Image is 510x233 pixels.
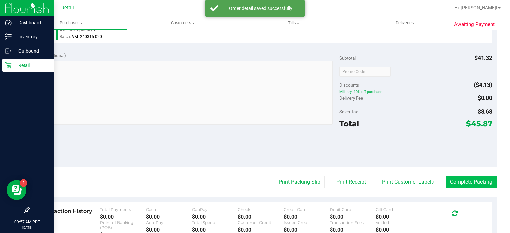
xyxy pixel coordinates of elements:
div: Check [238,207,284,212]
span: $45.87 [466,119,492,128]
div: $0.00 [376,227,422,233]
inline-svg: Retail [5,62,12,69]
a: Deliveries [349,16,461,30]
p: Dashboard [12,19,51,27]
span: Sales Tax [339,109,358,114]
div: $0.00 [284,227,330,233]
inline-svg: Dashboard [5,19,12,26]
p: [DATE] [3,225,51,230]
div: AeroPay [146,220,192,225]
input: Promo Code [339,67,391,77]
div: Available Quantity: [60,26,176,38]
div: Customer Credit [238,220,284,225]
a: Purchases [16,16,127,30]
span: VAL-240315-020 [72,34,102,39]
div: Point of Banking (POB) [100,220,146,230]
div: $0.00 [330,227,376,233]
div: Voided [376,220,422,225]
a: Tills [238,16,349,30]
iframe: Resource center unread badge [20,179,27,187]
span: Purchases [16,20,127,26]
span: Delivery Fee [339,95,363,101]
span: Retail [61,5,74,11]
span: Subtotal [339,55,356,61]
div: $0.00 [238,227,284,233]
p: Inventory [12,33,51,41]
div: $0.00 [284,214,330,220]
div: $0.00 [192,214,238,220]
span: Total [339,119,359,128]
iframe: Resource center [7,180,26,200]
span: Awaiting Payment [454,21,495,28]
div: Order detail saved successfully [222,5,300,12]
div: Debit Card [330,207,376,212]
span: Batch: [60,34,71,39]
span: $41.32 [474,54,492,61]
div: $0.00 [146,227,192,233]
div: $0.00 [146,214,192,220]
div: Total Spendr [192,220,238,225]
p: Outbound [12,47,51,55]
div: $0.00 [100,214,146,220]
span: Discounts [339,79,359,91]
div: $0.00 [238,214,284,220]
p: 09:57 AM PDT [3,219,51,225]
span: Tills [238,20,349,26]
span: Deliveries [387,20,423,26]
div: Gift Card [376,207,422,212]
span: Hi, [PERSON_NAME]! [454,5,497,10]
button: Print Customer Labels [378,176,438,188]
div: $0.00 [376,214,422,220]
div: Credit Card [284,207,330,212]
span: Customers [127,20,238,26]
p: Retail [12,61,51,69]
div: CanPay [192,207,238,212]
div: $0.00 [330,214,376,220]
button: Print Packing Slip [275,176,325,188]
span: ($4.13) [474,81,492,88]
div: Cash [146,207,192,212]
span: Military: 10% off purchase [339,90,492,94]
div: Total Payments [100,207,146,212]
span: 7 [93,28,96,32]
button: Print Receipt [332,176,370,188]
div: Transaction Fees [330,220,376,225]
span: $8.68 [478,108,492,115]
div: Issued Credit [284,220,330,225]
inline-svg: Outbound [5,48,12,54]
a: Customers [127,16,238,30]
button: Complete Packing [446,176,497,188]
inline-svg: Inventory [5,33,12,40]
div: $0.00 [192,227,238,233]
span: $0.00 [478,94,492,101]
